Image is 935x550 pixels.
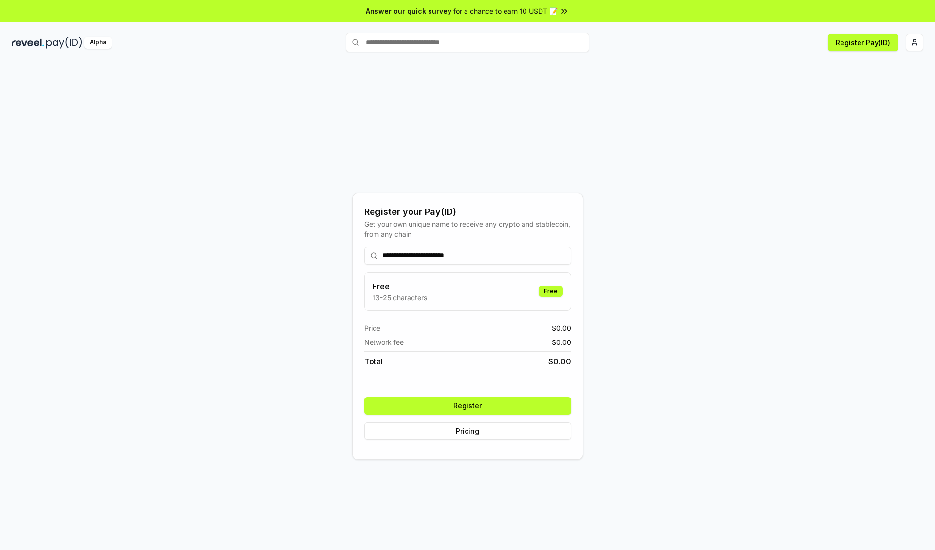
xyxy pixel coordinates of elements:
[828,34,898,51] button: Register Pay(ID)
[364,323,380,333] span: Price
[539,286,563,297] div: Free
[548,356,571,367] span: $ 0.00
[364,397,571,415] button: Register
[364,337,404,347] span: Network fee
[552,323,571,333] span: $ 0.00
[373,292,427,303] p: 13-25 characters
[84,37,112,49] div: Alpha
[453,6,558,16] span: for a chance to earn 10 USDT 📝
[552,337,571,347] span: $ 0.00
[364,422,571,440] button: Pricing
[364,219,571,239] div: Get your own unique name to receive any crypto and stablecoin, from any chain
[364,356,383,367] span: Total
[46,37,82,49] img: pay_id
[366,6,451,16] span: Answer our quick survey
[373,281,427,292] h3: Free
[364,205,571,219] div: Register your Pay(ID)
[12,37,44,49] img: reveel_dark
